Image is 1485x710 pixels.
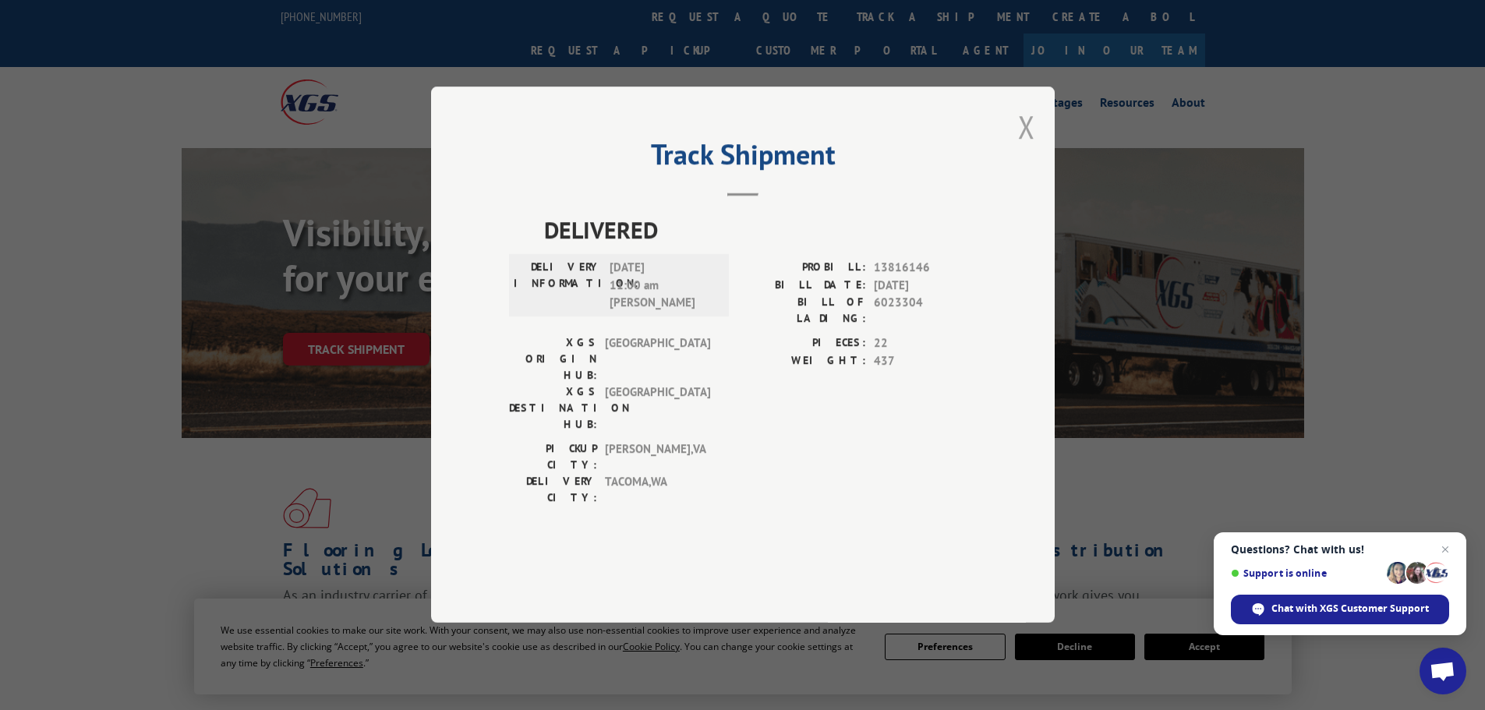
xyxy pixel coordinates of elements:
[544,213,977,248] span: DELIVERED
[874,295,977,327] span: 6023304
[874,352,977,370] span: 437
[743,260,866,277] label: PROBILL:
[1420,648,1466,694] div: Open chat
[1018,106,1035,147] button: Close modal
[743,295,866,327] label: BILL OF LADING:
[610,260,715,313] span: [DATE] 11:00 am [PERSON_NAME]
[1231,567,1381,579] span: Support is online
[1436,540,1455,559] span: Close chat
[509,384,597,433] label: XGS DESTINATION HUB:
[605,474,710,507] span: TACOMA , WA
[605,441,710,474] span: [PERSON_NAME] , VA
[874,277,977,295] span: [DATE]
[514,260,602,313] label: DELIVERY INFORMATION:
[743,277,866,295] label: BILL DATE:
[874,260,977,277] span: 13816146
[509,335,597,384] label: XGS ORIGIN HUB:
[605,335,710,384] span: [GEOGRAPHIC_DATA]
[509,143,977,173] h2: Track Shipment
[743,335,866,353] label: PIECES:
[743,352,866,370] label: WEIGHT:
[874,335,977,353] span: 22
[1271,602,1429,616] span: Chat with XGS Customer Support
[1231,543,1449,556] span: Questions? Chat with us!
[509,441,597,474] label: PICKUP CITY:
[509,474,597,507] label: DELIVERY CITY:
[605,384,710,433] span: [GEOGRAPHIC_DATA]
[1231,595,1449,624] div: Chat with XGS Customer Support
